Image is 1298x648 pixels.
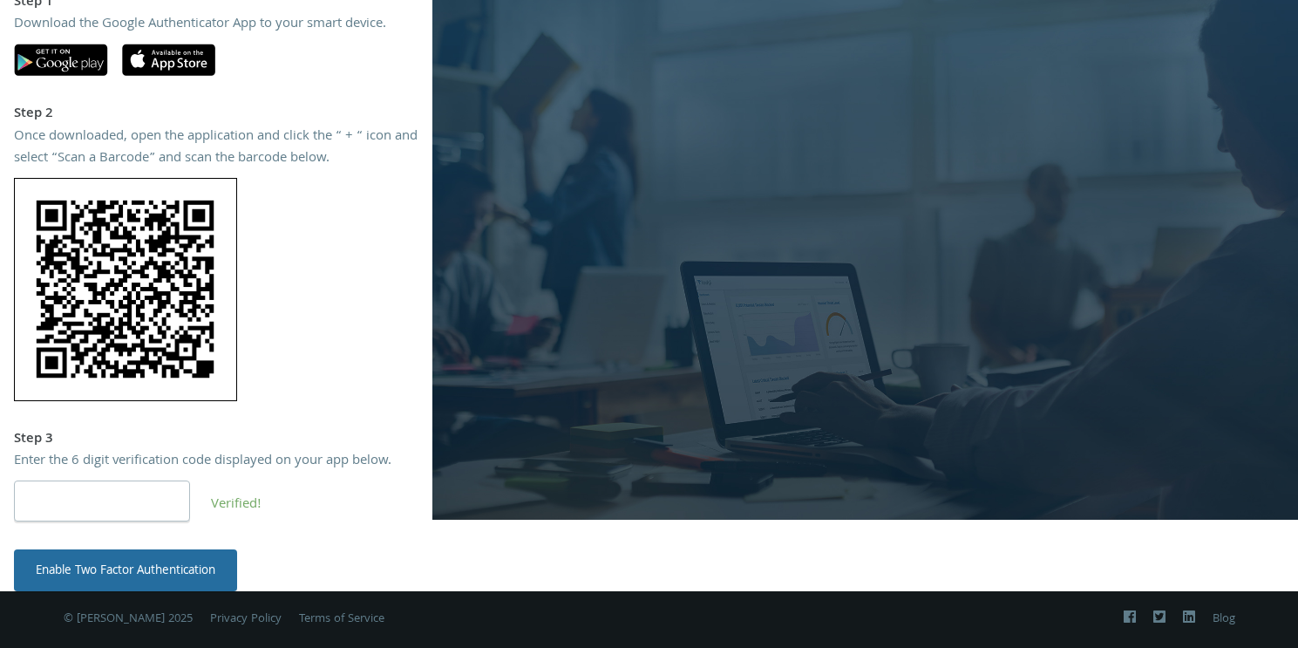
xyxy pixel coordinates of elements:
[14,549,237,591] button: Enable Two Factor Authentication
[14,44,108,76] img: google-play.svg
[64,610,193,629] span: © [PERSON_NAME] 2025
[210,610,282,629] a: Privacy Policy
[211,494,262,516] span: Verified!
[14,14,418,37] div: Download the Google Authenticator App to your smart device.
[1213,610,1235,629] a: Blog
[14,451,418,474] div: Enter the 6 digit verification code displayed on your app below.
[299,610,384,629] a: Terms of Service
[14,178,237,401] img: s3I41Auwy6AAAAAElFTkSuQmCC
[14,126,418,171] div: Once downloaded, open the application and click the “ + “ icon and select “Scan a Barcode” and sc...
[14,428,53,451] strong: Step 3
[122,44,215,76] img: apple-app-store.svg
[14,103,53,126] strong: Step 2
